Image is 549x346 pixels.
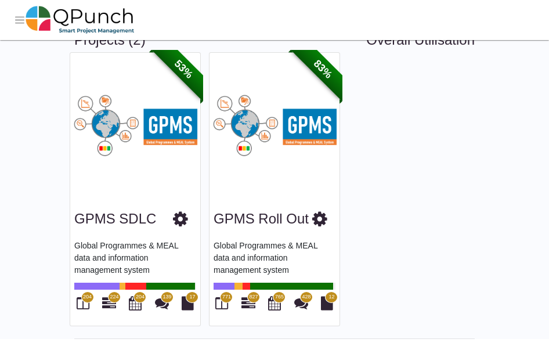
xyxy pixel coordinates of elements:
h3: Projects (2) [74,32,475,49]
h3: GPMS Roll out [214,211,309,228]
a: Overall Utilisation [366,32,475,49]
i: Calendar [129,296,142,310]
a: GPMS SDLC [74,211,156,226]
p: Global Programmes & MEAL data and information management system [214,240,335,275]
span: 17 [189,293,195,301]
button: Toggle navigation [14,15,26,26]
span: 12 [328,293,334,301]
i: Gantt [102,296,116,310]
i: Gantt [241,296,255,310]
i: Punch Discussions [294,296,308,310]
a: 224 [102,301,116,310]
span: 765 [275,293,284,301]
span: 139 [162,293,171,301]
span: 224 [110,293,118,301]
i: Punch Discussions [155,296,169,310]
i: Document Library [321,296,333,310]
img: qpunch-sp.fa6292f.png [26,2,135,37]
i: Document Library [182,296,194,310]
span: 204 [83,293,92,301]
span: 827 [249,293,258,301]
i: Board [77,296,89,310]
i: Board [215,296,228,310]
a: GPMS Roll out [214,211,309,226]
i: Calendar [268,296,281,310]
span: 771 [222,293,231,301]
a: 827 [241,301,255,310]
span: 83% [291,37,355,102]
span: 53% [151,37,216,102]
span: 204 [136,293,145,301]
h3: GPMS SDLC [74,211,156,228]
span: 428 [302,293,310,301]
p: Global Programmes & MEAL data and information management system [74,240,196,275]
